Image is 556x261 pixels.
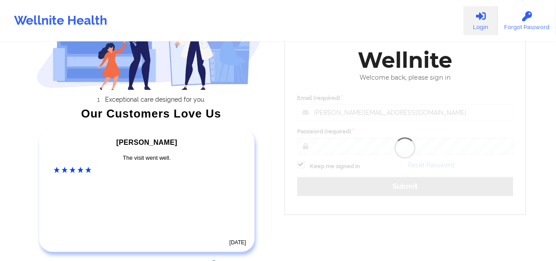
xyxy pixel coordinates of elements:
[498,6,556,35] a: Forgot Password
[291,18,520,74] div: Welcome to Wellnite
[36,109,266,118] div: Our Customers Love Us
[291,74,520,81] div: Welcome back, please sign in
[44,96,266,103] li: Exceptional care designed for you.
[463,6,498,35] a: Login
[54,154,240,162] div: The visit went well.
[229,239,246,246] time: [DATE]
[116,139,177,146] span: [PERSON_NAME]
